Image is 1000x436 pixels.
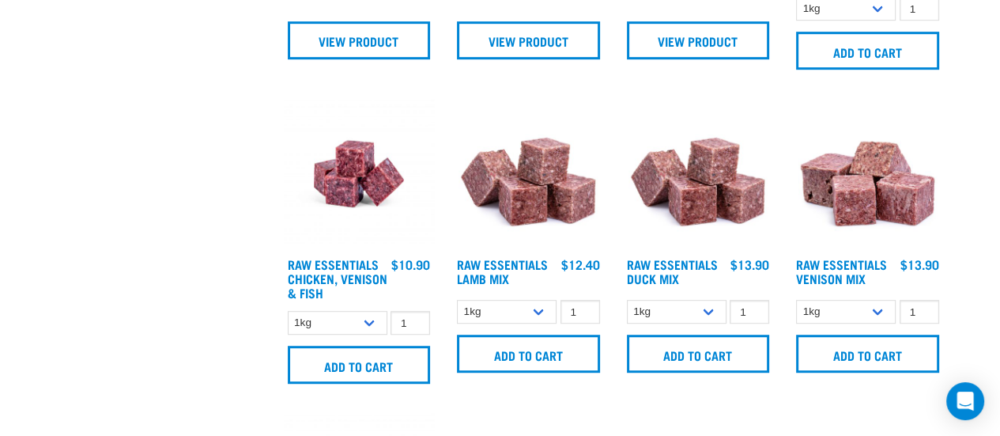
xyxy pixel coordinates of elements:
input: Add to cart [796,335,939,373]
img: 1113 RE Venison Mix 01 [792,98,943,249]
input: 1 [730,300,769,324]
img: Chicken Venison mix 1655 [284,98,435,249]
div: $10.90 [391,257,430,271]
img: ?1041 RE Lamb Mix 01 [453,98,604,249]
div: $12.40 [561,257,600,271]
div: $13.90 [730,257,769,271]
a: Raw Essentials Chicken, Venison & Fish [288,260,387,296]
a: View Product [627,21,770,59]
input: Add to cart [627,335,770,373]
a: Raw Essentials Lamb Mix [457,260,548,282]
img: ?1041 RE Lamb Mix 01 [623,98,774,249]
a: Raw Essentials Venison Mix [796,260,887,282]
input: 1 [560,300,600,324]
a: View Product [288,21,431,59]
a: View Product [457,21,600,59]
input: 1 [900,300,939,324]
input: 1 [391,311,430,336]
div: Open Intercom Messenger [946,382,984,420]
div: $13.90 [900,257,939,271]
input: Add to cart [796,32,939,70]
input: Add to cart [288,346,431,384]
input: Add to cart [457,335,600,373]
a: Raw Essentials Duck Mix [627,260,718,282]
